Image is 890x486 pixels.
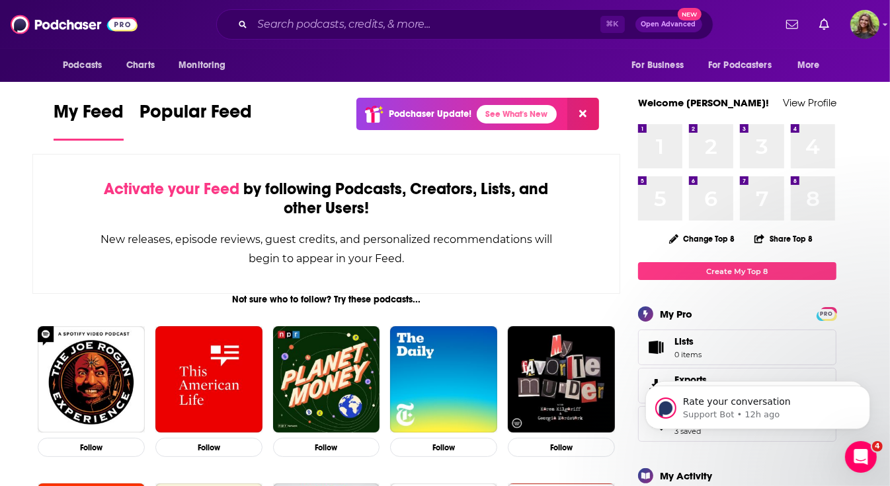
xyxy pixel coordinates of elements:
input: Search podcasts, credits, & more... [253,14,600,35]
a: Create My Top 8 [638,262,836,280]
span: My Feed [54,100,124,131]
a: Lists [638,330,836,365]
a: Show notifications dropdown [781,13,803,36]
a: See What's New [477,105,557,123]
img: Podchaser - Follow, Share and Rate Podcasts [11,12,138,37]
span: Lists [674,335,702,347]
img: This American Life [155,326,263,433]
iframe: Intercom notifications message [626,358,890,450]
span: 4 [872,441,883,452]
span: For Podcasters [708,56,772,75]
span: More [797,56,820,75]
span: Lists [674,335,694,347]
iframe: Intercom live chat [845,441,877,473]
button: Show profile menu [850,10,879,39]
div: My Activity [660,469,712,482]
div: Not sure who to follow? Try these podcasts... [32,294,620,305]
span: Lists [643,338,669,357]
a: Show notifications dropdown [814,13,834,36]
a: View Profile [783,96,836,109]
button: Open AdvancedNew [635,17,702,32]
button: Follow [390,438,497,457]
img: The Daily [390,326,497,433]
div: Search podcasts, credits, & more... [216,9,713,40]
span: Podcasts [63,56,102,75]
button: Follow [273,438,380,457]
button: open menu [700,53,791,78]
img: The Joe Rogan Experience [38,326,145,433]
img: User Profile [850,10,879,39]
span: For Business [631,56,684,75]
a: Charts [118,53,163,78]
div: My Pro [660,308,692,320]
span: Logged in as reagan34226 [850,10,879,39]
a: My Feed [54,100,124,141]
span: Monitoring [179,56,225,75]
span: 0 items [674,350,702,359]
img: Planet Money [273,326,380,433]
p: Podchaser Update! [389,108,471,120]
button: Share Top 8 [754,226,813,252]
button: open menu [788,53,836,78]
a: Welcome [PERSON_NAME]! [638,96,769,109]
span: Open Advanced [641,21,696,28]
span: Activate your Feed [104,179,239,199]
a: PRO [819,308,834,318]
span: Popular Feed [140,100,252,131]
button: open menu [54,53,119,78]
button: Follow [508,438,615,457]
a: Popular Feed [140,100,252,141]
button: Change Top 8 [661,230,743,247]
img: My Favorite Murder with Karen Kilgariff and Georgia Hardstark [508,326,615,433]
span: New [678,8,702,20]
div: New releases, episode reviews, guest credits, and personalized recommendations will begin to appe... [99,230,553,268]
button: Follow [155,438,263,457]
button: open menu [169,53,243,78]
button: open menu [622,53,700,78]
span: ⌘ K [600,16,625,33]
button: Follow [38,438,145,457]
div: by following Podcasts, Creators, Lists, and other Users! [99,180,553,218]
span: Charts [126,56,155,75]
